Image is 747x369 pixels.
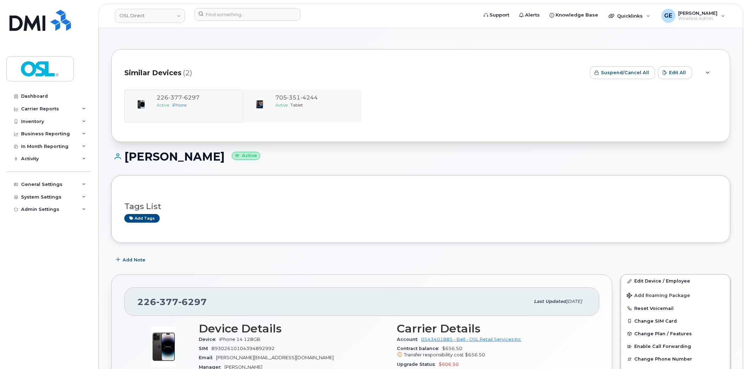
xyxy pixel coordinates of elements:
span: 89302610104394892992 [211,346,275,351]
button: Add Note [111,253,151,266]
a: Edit Device / Employee [621,275,730,287]
span: 705 [275,94,318,101]
small: Active [232,152,260,160]
span: Active [275,102,288,108]
span: Tablet [291,102,303,108]
span: [PERSON_NAME][EMAIL_ADDRESS][DOMAIN_NAME] [216,355,334,360]
span: Device [199,337,219,342]
span: Upgrade Status [397,362,439,367]
button: Add Roaming Package [621,288,730,302]
span: $606.50 [439,362,459,367]
span: $656.50 [465,352,485,357]
span: Email [199,355,216,360]
span: 226 [137,297,207,307]
span: 4244 [301,94,318,101]
button: Suspend/Cancel All [590,66,655,79]
button: Change SIM Card [621,315,730,328]
span: (2) [183,68,192,78]
span: SIM [199,346,211,351]
span: iPhone 14 128GB [219,337,260,342]
a: 7053514244ActiveTablet [247,94,358,118]
span: Suspend/Cancel All [601,69,649,76]
span: Account [397,337,421,342]
span: Enable Call Forwarding [635,344,692,349]
span: Edit All [669,69,686,76]
button: Enable Call Forwarding [621,340,730,353]
span: Contract balance [397,346,443,351]
span: 377 [156,297,178,307]
span: Add Note [123,257,145,263]
span: Change Plan / Features [635,331,692,336]
span: Last updated [534,299,566,304]
button: Change Plan / Features [621,328,730,340]
span: 351 [287,94,301,101]
h3: Carrier Details [397,322,587,335]
span: [DATE] [566,299,582,304]
a: 0543401885 - Bell - OSL Retail Services Inc [421,337,522,342]
h3: Device Details [199,322,389,335]
span: Transfer responsibility cost [404,352,464,357]
span: $656.50 [397,346,587,358]
h3: Tags List [124,202,717,211]
span: 6297 [178,297,207,307]
h1: [PERSON_NAME] [111,150,730,163]
span: Add Roaming Package [627,293,690,299]
img: image20231002-3703462-njx0qo.jpeg [143,326,185,368]
a: Add tags [124,214,160,223]
img: image20231002-3703462-c5m3jd.jpeg [253,97,267,111]
button: Change Phone Number [621,353,730,365]
span: Similar Devices [124,68,182,78]
button: Edit All [658,66,692,79]
button: Reset Voicemail [621,302,730,315]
